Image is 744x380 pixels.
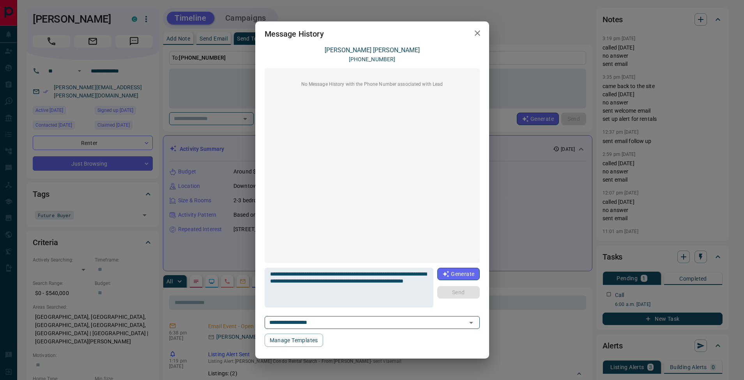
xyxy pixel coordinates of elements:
button: Generate [437,268,479,280]
button: Open [466,317,477,328]
p: [PHONE_NUMBER] [349,55,396,64]
p: No Message History with the Phone Number associated with Lead [269,81,475,88]
a: [PERSON_NAME] [PERSON_NAME] [325,46,420,54]
button: Manage Templates [265,334,323,347]
h2: Message History [255,21,333,46]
